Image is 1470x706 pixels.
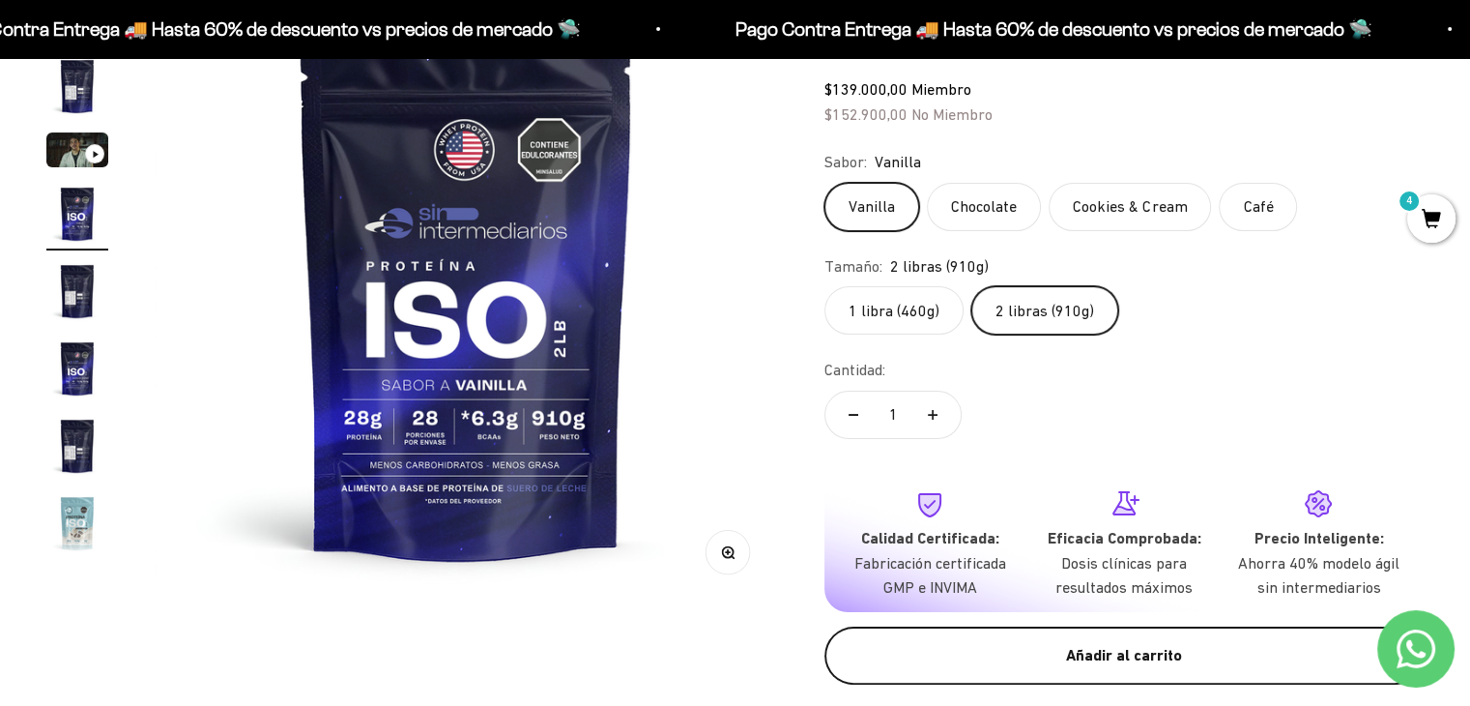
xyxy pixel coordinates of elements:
p: Pago Contra Entrega 🚚 Hasta 60% de descuento vs precios de mercado 🛸 [735,14,1372,44]
span: $152.900,00 [824,105,908,123]
strong: Precio Inteligente: [1254,529,1383,547]
p: Fabricación certificada GMP e INVIMA [848,551,1011,601]
button: Ir al artículo 8 [46,492,108,560]
span: Vanilla [875,150,921,175]
p: Dosis clínicas para resultados máximos [1043,551,1206,601]
img: Proteína Aislada (ISO) [46,183,108,245]
legend: Sabor: [824,150,867,175]
img: Proteína Aislada (ISO) [46,492,108,554]
span: $139.000,00 [824,80,908,98]
strong: Eficacia Comprobada: [1048,529,1201,547]
span: Miembro [911,80,971,98]
button: Ir al artículo 3 [46,132,108,173]
span: 2 libras (910g) [890,254,989,279]
button: Ir al artículo 2 [46,55,108,123]
button: Ir al artículo 4 [46,183,108,250]
button: Añadir al carrito [824,627,1424,685]
span: No Miembro [911,105,993,123]
img: Proteína Aislada (ISO) [46,55,108,117]
mark: 4 [1398,190,1421,213]
legend: Tamaño: [824,254,882,279]
a: 4 [1407,210,1456,231]
strong: Calidad Certificada: [860,529,998,547]
div: Añadir al carrito [863,643,1385,668]
button: Aumentar cantidad [905,392,961,438]
button: Ir al artículo 6 [46,338,108,405]
button: Ir al artículo 7 [46,415,108,483]
button: Reducir cantidad [825,392,881,438]
img: Proteína Aislada (ISO) [46,338,108,399]
button: Ir al artículo 5 [46,260,108,328]
img: Proteína Aislada (ISO) [46,260,108,322]
p: Ahorra 40% modelo ágil sin intermediarios [1237,551,1400,601]
label: Cantidad: [824,358,885,383]
img: Proteína Aislada (ISO) [46,415,108,477]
